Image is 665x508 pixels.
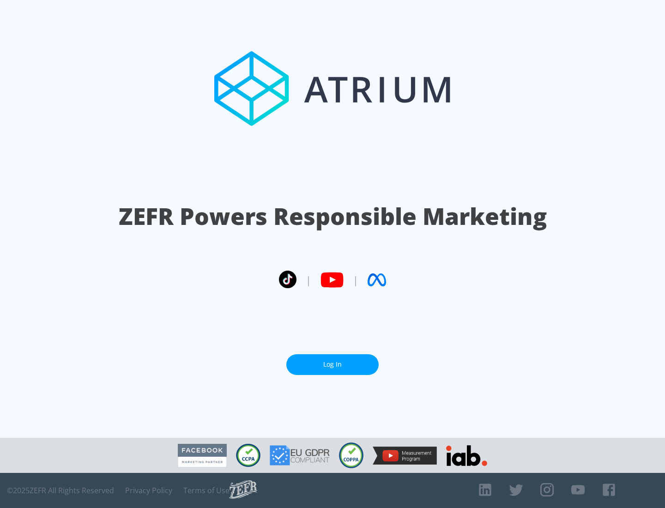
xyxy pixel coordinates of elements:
a: Privacy Policy [125,486,172,495]
span: | [306,273,311,287]
img: YouTube Measurement Program [373,447,437,465]
h1: ZEFR Powers Responsible Marketing [119,200,547,232]
img: Facebook Marketing Partner [178,444,227,467]
img: IAB [446,445,487,466]
span: | [353,273,358,287]
a: Terms of Use [183,486,230,495]
span: © 2025 ZEFR All Rights Reserved [7,486,114,495]
img: GDPR Compliant [270,445,330,466]
a: Log In [286,354,379,375]
img: CCPA Compliant [236,444,260,467]
img: COPPA Compliant [339,442,363,468]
